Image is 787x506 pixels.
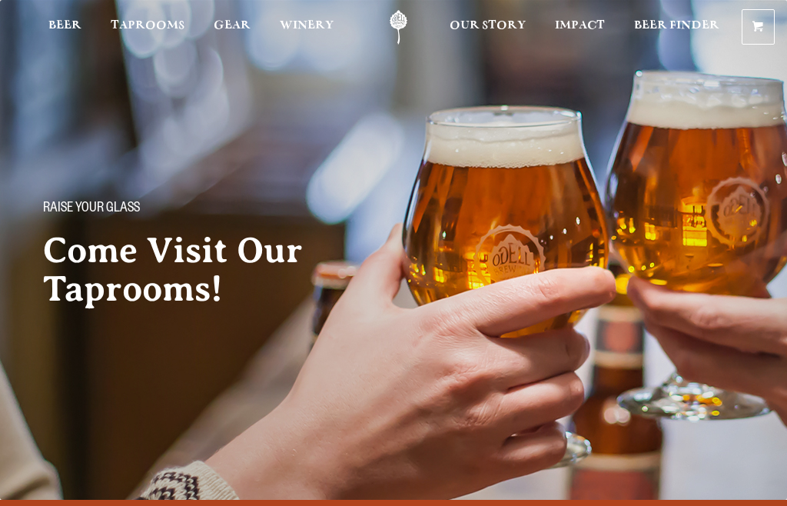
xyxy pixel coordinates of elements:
span: Beer Finder [634,19,719,32]
a: Our Story [440,10,536,45]
h2: Come Visit Our Taprooms! [43,231,375,308]
span: Gear [214,19,251,32]
span: Impact [555,19,605,32]
span: Winery [280,19,334,32]
span: Raise your glass [43,199,140,219]
a: Gear [204,10,261,45]
a: Beer Finder [624,10,729,45]
span: Beer [48,19,81,32]
span: Our Story [450,19,526,32]
a: Beer [38,10,91,45]
a: Impact [545,10,615,45]
span: Taprooms [111,19,184,32]
a: Winery [270,10,344,45]
a: Taprooms [101,10,194,45]
a: Odell Home [370,10,427,45]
